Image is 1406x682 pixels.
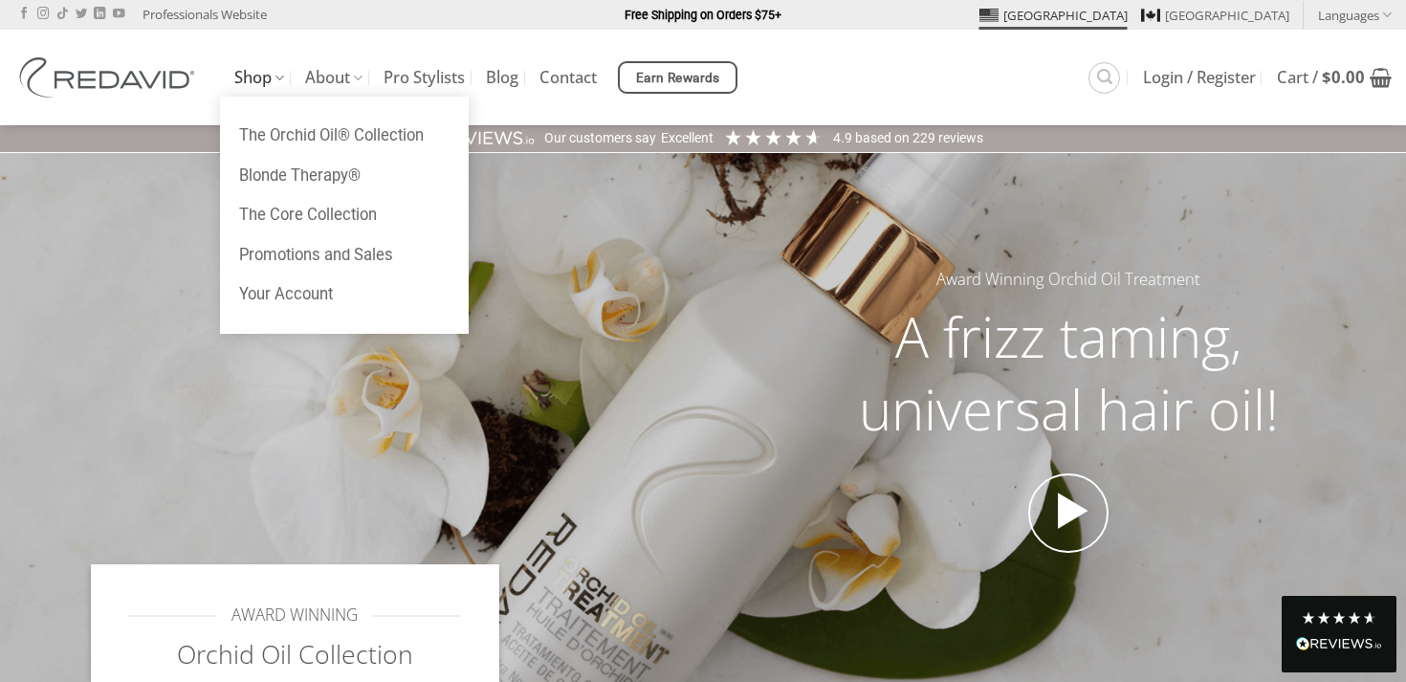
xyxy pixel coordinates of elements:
[822,300,1315,445] h2: A frizz taming, universal hair oil!
[113,8,124,21] a: Follow on YouTube
[1318,1,1392,29] a: Languages
[18,8,30,21] a: Follow on Facebook
[723,127,824,147] div: 4.91 Stars
[539,60,597,95] a: Contact
[833,130,855,145] span: 4.9
[1143,70,1256,85] span: Login / Register
[94,8,105,21] a: Follow on LinkedIn
[1296,637,1382,650] img: REVIEWS.io
[14,57,206,98] img: REDAVID Salon Products | United States
[234,59,284,97] a: Shop
[1143,60,1256,95] a: Login / Register
[423,129,536,147] img: REVIEWS.io
[1088,62,1120,94] a: Search
[1028,473,1109,554] a: Open video in lightbox
[1277,70,1365,85] span: Cart /
[220,275,469,315] a: Your Account
[37,8,49,21] a: Follow on Instagram
[544,129,656,148] div: Our customers say
[636,68,720,89] span: Earn Rewards
[1296,633,1382,658] div: Read All Reviews
[833,129,983,148] div: Based on 229 reviews
[384,60,465,95] a: Pro Stylists
[1282,596,1396,672] div: Read All Reviews
[220,235,469,275] a: Promotions and Sales
[822,267,1315,293] h5: Award Winning Orchid Oil Treatment
[220,116,469,156] a: The Orchid Oil® Collection
[625,8,781,22] strong: Free Shipping on Orders $75+
[1322,66,1365,88] bdi: 0.00
[76,8,87,21] a: Follow on Twitter
[56,8,68,21] a: Follow on TikTok
[1301,610,1377,626] div: 4.8 Stars
[661,129,714,148] div: Excellent
[486,60,518,95] a: Blog
[1141,1,1289,30] a: [GEOGRAPHIC_DATA]
[305,59,362,97] a: About
[220,195,469,235] a: The Core Collection
[1277,56,1392,99] a: View cart
[129,638,461,671] h2: Orchid Oil Collection
[1322,66,1331,88] span: $
[618,61,737,94] a: Earn Rewards
[220,156,469,196] a: Blonde Therapy®
[979,1,1128,30] a: [GEOGRAPHIC_DATA]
